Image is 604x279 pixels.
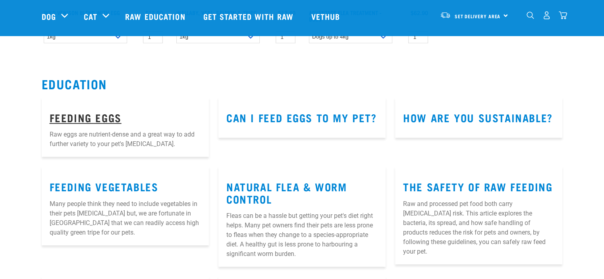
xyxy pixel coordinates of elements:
[226,183,347,202] a: Natural Flea & Worm Control
[50,130,201,149] p: Raw eggs are nutrient-dense and a great way to add further variety to your pet's [MEDICAL_DATA].
[403,114,552,120] a: How are you sustainable?
[226,211,378,259] p: Fleas can be a hassle but getting your pet's diet right helps. Many pet owners find their pets ar...
[117,0,195,32] a: Raw Education
[542,11,551,19] img: user.png
[195,0,303,32] a: Get started with Raw
[559,11,567,19] img: home-icon@2x.png
[42,10,56,22] a: Dog
[50,114,122,120] a: Feeding Eggs
[403,199,554,256] p: Raw and processed pet food both carry [MEDICAL_DATA] risk. This article explores the bacteria, it...
[42,77,563,91] h2: Education
[403,183,552,189] a: The Safety of Raw Feeding
[226,114,377,120] a: Can I feed eggs to my pet?
[50,199,201,237] p: Many people think they need to include vegetables in their pets [MEDICAL_DATA] but, we are fortun...
[276,31,295,43] input: 1
[527,12,534,19] img: home-icon-1@2x.png
[50,183,158,189] a: Feeding Vegetables
[84,10,97,22] a: Cat
[408,31,428,43] input: 1
[303,0,350,32] a: Vethub
[143,31,163,43] input: 1
[455,15,501,17] span: Set Delivery Area
[440,12,451,19] img: van-moving.png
